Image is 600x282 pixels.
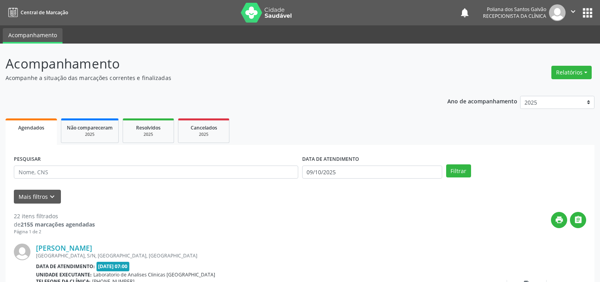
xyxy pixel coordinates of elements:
div: 22 itens filtrados [14,212,95,220]
a: Central de Marcação [6,6,68,19]
button: Filtrar [446,164,471,178]
span: Não compareceram [67,124,113,131]
div: 2025 [184,131,223,137]
span: Agendados [18,124,44,131]
div: Poliana dos Santos Galvão [483,6,546,13]
div: Página 1 de 2 [14,229,95,235]
p: Acompanhamento [6,54,418,74]
span: Resolvidos [136,124,161,131]
button: Mais filtroskeyboard_arrow_down [14,190,61,204]
span: [DATE] 07:00 [97,262,130,271]
button:  [566,4,581,21]
img: img [549,4,566,21]
span: Cancelados [191,124,217,131]
strong: 2155 marcações agendadas [21,221,95,228]
button: notifications [459,7,470,18]
span: Central de Marcação [21,9,68,16]
div: 2025 [129,131,168,137]
i: keyboard_arrow_down [48,192,57,201]
b: Data de atendimento: [36,263,95,270]
i: print [555,215,564,224]
button: print [551,212,567,228]
button: Relatórios [551,66,592,79]
button:  [570,212,586,228]
i:  [569,7,577,16]
i:  [574,215,583,224]
div: [GEOGRAPHIC_DATA], S/N, [GEOGRAPHIC_DATA], [GEOGRAPHIC_DATA] [36,252,468,259]
span: Recepcionista da clínica [483,13,546,19]
div: de [14,220,95,229]
a: [PERSON_NAME] [36,244,92,252]
b: Unidade executante: [36,271,92,278]
input: Nome, CNS [14,166,298,179]
label: DATA DE ATENDIMENTO [302,153,359,166]
span: Laboratorio de Analises Clinicas [GEOGRAPHIC_DATA] [93,271,215,278]
a: Acompanhamento [3,28,62,44]
img: img [14,244,30,260]
p: Acompanhe a situação das marcações correntes e finalizadas [6,74,418,82]
p: Ano de acompanhamento [447,96,517,106]
label: PESQUISAR [14,153,41,166]
div: 2025 [67,131,113,137]
button: apps [581,6,594,20]
input: Selecione um intervalo [302,166,442,179]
